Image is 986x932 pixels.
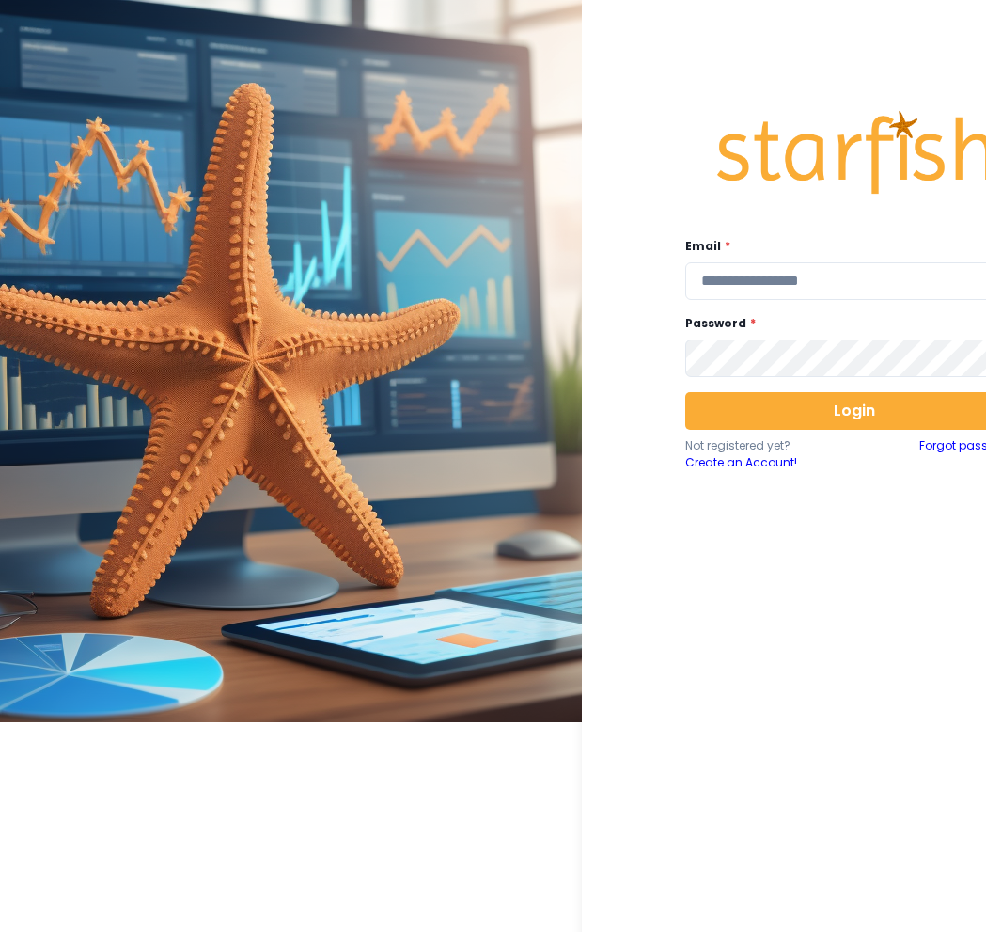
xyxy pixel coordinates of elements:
a: Create an Account! [685,454,854,471]
p: Not registered yet? [685,437,854,454]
